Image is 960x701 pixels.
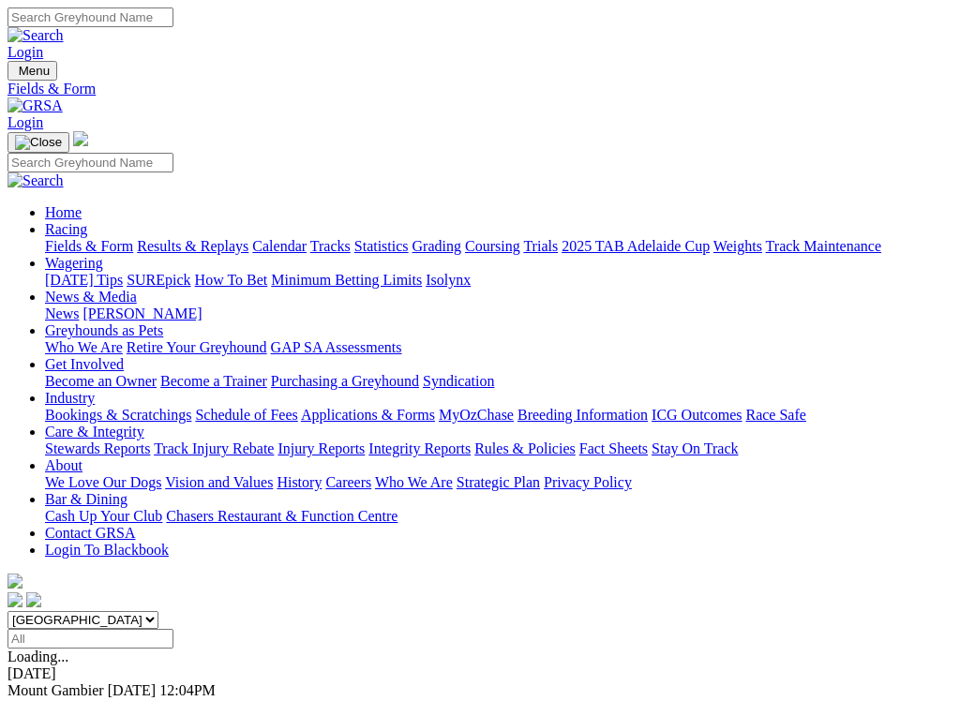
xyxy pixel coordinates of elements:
a: Statistics [354,238,409,254]
div: News & Media [45,306,952,322]
a: Strategic Plan [457,474,540,490]
span: [DATE] [108,682,157,698]
a: Stay On Track [652,440,738,456]
a: Results & Replays [137,238,248,254]
a: Industry [45,390,95,406]
a: About [45,457,82,473]
span: Menu [19,64,50,78]
img: GRSA [7,97,63,114]
div: Wagering [45,272,952,289]
input: Search [7,153,173,172]
a: Bookings & Scratchings [45,407,191,423]
a: Schedule of Fees [195,407,297,423]
a: Fact Sheets [579,440,648,456]
a: Careers [325,474,371,490]
div: Care & Integrity [45,440,952,457]
a: Cash Up Your Club [45,508,162,524]
a: We Love Our Dogs [45,474,161,490]
a: Login To Blackbook [45,542,169,558]
a: Get Involved [45,356,124,372]
span: 12:04PM [159,682,216,698]
a: MyOzChase [439,407,514,423]
a: Become a Trainer [160,373,267,389]
img: twitter.svg [26,592,41,607]
a: History [277,474,322,490]
a: Login [7,114,43,130]
a: News [45,306,79,321]
button: Toggle navigation [7,61,57,81]
a: Contact GRSA [45,525,135,541]
a: Syndication [423,373,494,389]
a: Who We Are [45,339,123,355]
button: Toggle navigation [7,132,69,153]
img: logo-grsa-white.png [7,574,22,589]
a: Coursing [465,238,520,254]
a: Login [7,44,43,60]
a: [PERSON_NAME] [82,306,202,321]
div: Industry [45,407,952,424]
a: Who We Are [375,474,453,490]
a: Tracks [310,238,351,254]
a: Chasers Restaurant & Function Centre [166,508,397,524]
input: Select date [7,629,173,649]
a: Grading [412,238,461,254]
a: Fields & Form [45,238,133,254]
a: SUREpick [127,272,190,288]
img: Close [15,135,62,150]
a: [DATE] Tips [45,272,123,288]
a: Rules & Policies [474,440,576,456]
a: Track Injury Rebate [154,440,274,456]
input: Search [7,7,173,27]
a: Stewards Reports [45,440,150,456]
a: Breeding Information [517,407,648,423]
a: 2025 TAB Adelaide Cup [562,238,710,254]
a: Racing [45,221,87,237]
a: Bar & Dining [45,491,127,507]
a: Care & Integrity [45,424,144,440]
a: Home [45,204,82,220]
a: Vision and Values [165,474,273,490]
a: News & Media [45,289,137,305]
a: Purchasing a Greyhound [271,373,419,389]
span: Loading... [7,649,68,664]
a: How To Bet [195,272,268,288]
img: logo-grsa-white.png [73,131,88,146]
a: Track Maintenance [766,238,881,254]
img: Search [7,172,64,189]
a: Become an Owner [45,373,157,389]
a: Isolynx [426,272,471,288]
a: GAP SA Assessments [271,339,402,355]
div: Racing [45,238,952,255]
img: facebook.svg [7,592,22,607]
a: Fields & Form [7,81,952,97]
a: Greyhounds as Pets [45,322,163,338]
a: Wagering [45,255,103,271]
a: Privacy Policy [544,474,632,490]
a: Injury Reports [277,440,365,456]
a: Retire Your Greyhound [127,339,267,355]
a: Integrity Reports [368,440,471,456]
a: Minimum Betting Limits [271,272,422,288]
div: [DATE] [7,665,952,682]
img: Search [7,27,64,44]
a: Applications & Forms [301,407,435,423]
a: ICG Outcomes [652,407,742,423]
span: Mount Gambier [7,682,104,698]
a: Race Safe [745,407,805,423]
a: Trials [523,238,558,254]
div: Greyhounds as Pets [45,339,952,356]
div: Get Involved [45,373,952,390]
div: About [45,474,952,491]
div: Bar & Dining [45,508,952,525]
a: Calendar [252,238,307,254]
a: Weights [713,238,762,254]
